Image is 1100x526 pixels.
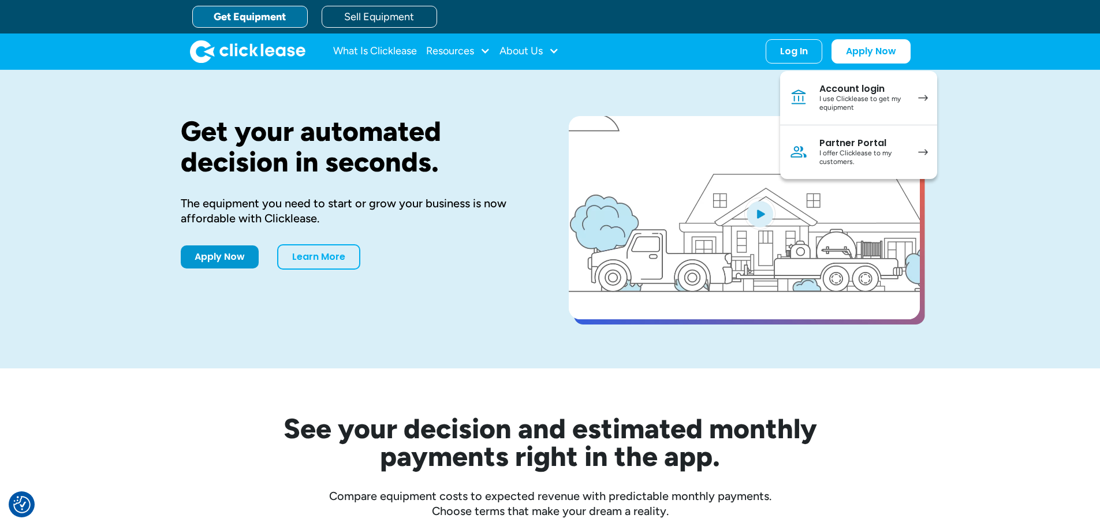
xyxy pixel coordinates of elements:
h2: See your decision and estimated monthly payments right in the app. [227,415,874,470]
a: Account loginI use Clicklease to get my equipment [780,71,937,125]
div: Account login [819,83,907,95]
button: Consent Preferences [13,496,31,513]
nav: Log In [780,71,937,179]
a: What Is Clicklease [333,40,417,63]
div: About Us [499,40,559,63]
div: Compare equipment costs to expected revenue with predictable monthly payments. Choose terms that ... [181,488,920,518]
div: Log In [780,46,808,57]
img: Revisit consent button [13,496,31,513]
img: arrow [918,95,928,101]
div: I use Clicklease to get my equipment [819,95,907,113]
div: I offer Clicklease to my customers. [819,149,907,167]
h1: Get your automated decision in seconds. [181,116,532,177]
img: Person icon [789,143,808,161]
a: Apply Now [181,245,259,268]
a: Sell Equipment [322,6,437,28]
a: Learn More [277,244,360,270]
img: Clicklease logo [190,40,305,63]
a: Apply Now [831,39,911,64]
div: Partner Portal [819,137,907,149]
img: Bank icon [789,88,808,107]
a: home [190,40,305,63]
a: open lightbox [569,116,920,319]
img: Blue play button logo on a light blue circular background [744,197,775,230]
img: arrow [918,149,928,155]
div: Resources [426,40,490,63]
a: Partner PortalI offer Clicklease to my customers. [780,125,937,179]
div: The equipment you need to start or grow your business is now affordable with Clicklease. [181,196,532,226]
a: Get Equipment [192,6,308,28]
